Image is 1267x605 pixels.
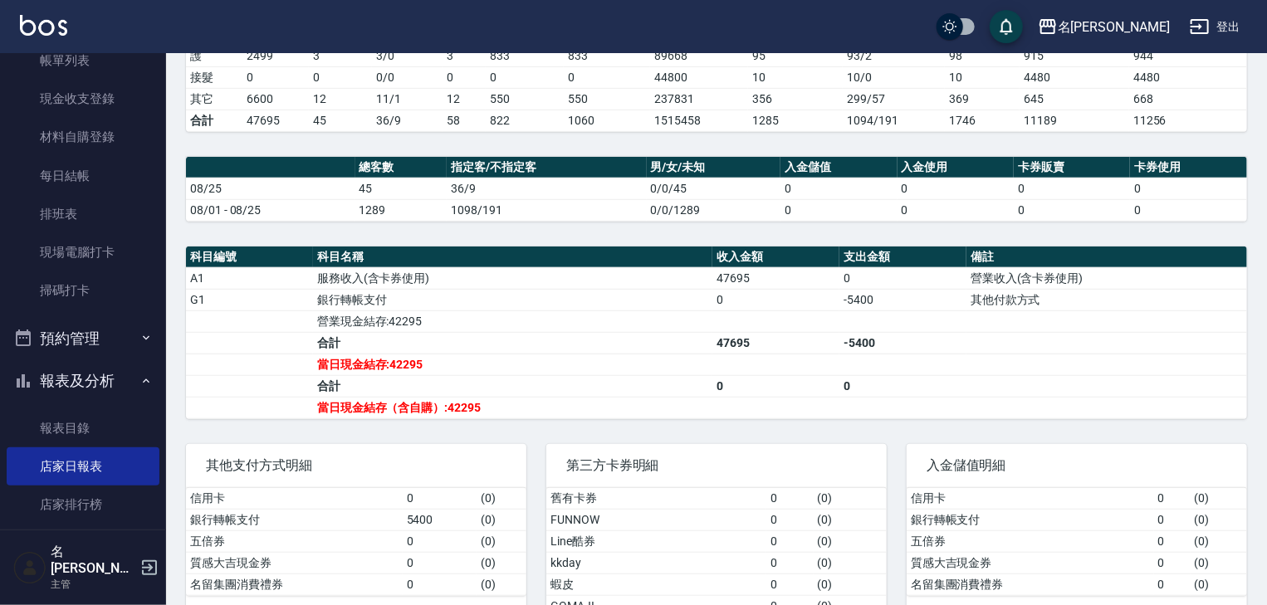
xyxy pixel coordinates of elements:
table: a dense table [186,157,1247,222]
span: 其他支付方式明細 [206,457,506,474]
a: 互助日報表 [7,524,159,562]
td: 0 [766,488,814,510]
a: 店家排行榜 [7,485,159,524]
td: 2499 [242,45,309,66]
td: 合計 [313,375,712,397]
td: 944 [1129,45,1247,66]
td: 299 / 57 [843,88,945,110]
td: A1 [186,267,313,289]
td: 信用卡 [907,488,1154,510]
td: 營業現金結存:42295 [313,310,712,332]
table: a dense table [186,246,1247,419]
td: 47695 [242,110,309,131]
td: 0 [1154,488,1191,510]
td: 237831 [650,88,748,110]
td: 356 [748,88,843,110]
td: 3 / 0 [372,45,443,66]
td: 0 [766,530,814,552]
td: 0 [1154,552,1191,573]
td: 95 [748,45,843,66]
button: 預約管理 [7,317,159,360]
td: ( 0 ) [1191,509,1247,530]
td: -5400 [839,332,966,354]
td: 833 [486,45,564,66]
td: 0 [486,66,564,88]
td: 369 [945,88,1020,110]
td: 10 [748,66,843,88]
button: 登出 [1183,12,1247,42]
td: 550 [564,88,650,110]
button: 報表及分析 [7,359,159,403]
td: 98 [945,45,1020,66]
th: 備註 [966,246,1247,268]
td: 0 [780,178,897,199]
td: 833 [564,45,650,66]
td: 0 [403,552,477,573]
td: 名留集團消費禮券 [907,573,1154,595]
h5: 名[PERSON_NAME] [51,544,135,577]
td: 1746 [945,110,1020,131]
td: 0/0/45 [647,178,781,199]
td: FUNNOW [546,509,766,530]
td: 0 [780,199,897,221]
td: G1 [186,289,313,310]
td: 名留集團消費禮券 [186,573,403,595]
td: 08/01 - 08/25 [186,199,355,221]
td: 當日現金結存:42295 [313,354,712,375]
img: Logo [20,15,67,36]
img: Person [13,551,46,584]
td: 舊有卡券 [546,488,766,510]
td: 0 [839,375,966,397]
td: ( 0 ) [477,488,526,510]
a: 現場電腦打卡 [7,233,159,271]
td: 0 [1014,199,1130,221]
td: ( 0 ) [477,509,526,530]
td: 0 [712,289,839,310]
td: Line酷券 [546,530,766,552]
td: 915 [1020,45,1129,66]
table: a dense table [186,488,526,596]
a: 材料自購登錄 [7,118,159,156]
td: 0 [443,66,486,88]
button: 名[PERSON_NAME] [1031,10,1176,44]
td: 36/9 [447,178,646,199]
a: 現金收支登錄 [7,80,159,118]
td: 營業收入(含卡券使用) [966,267,1247,289]
td: 93 / 2 [843,45,945,66]
td: -5400 [839,289,966,310]
td: 11189 [1020,110,1129,131]
td: 4480 [1129,66,1247,88]
td: 合計 [313,332,712,354]
td: 1098/191 [447,199,646,221]
td: ( 0 ) [1191,530,1247,552]
td: 3 [443,45,486,66]
a: 店家日報表 [7,447,159,485]
a: 掃碼打卡 [7,271,159,310]
td: 0 [403,488,477,510]
td: ( 0 ) [814,573,887,595]
td: 45 [355,178,448,199]
td: 6600 [242,88,309,110]
span: 第三方卡券明細 [566,457,867,474]
a: 報表目錄 [7,409,159,447]
td: 護 [186,45,242,66]
td: ( 0 ) [477,573,526,595]
td: 0 [766,509,814,530]
td: 89668 [650,45,748,66]
td: 0 [309,66,372,88]
td: 0 [564,66,650,88]
td: 蝦皮 [546,573,766,595]
td: ( 0 ) [814,552,887,573]
td: 質感大吉現金券 [186,552,403,573]
td: 645 [1020,88,1129,110]
td: 1289 [355,199,448,221]
td: 11256 [1129,110,1247,131]
td: 44800 [650,66,748,88]
td: 接髮 [186,66,242,88]
td: 0 [403,573,477,595]
td: ( 0 ) [1191,552,1247,573]
p: 主管 [51,577,135,592]
td: 銀行轉帳支付 [313,289,712,310]
td: 1094/191 [843,110,945,131]
td: 0 [1130,178,1247,199]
